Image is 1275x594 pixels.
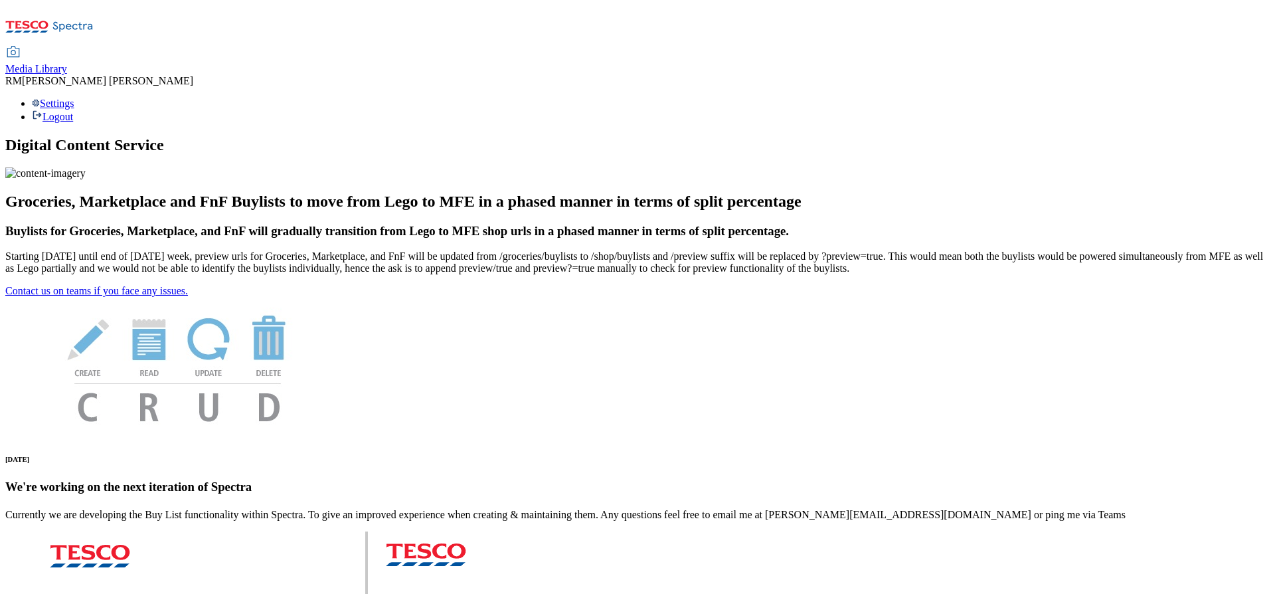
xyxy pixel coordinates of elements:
[5,250,1270,274] p: Starting [DATE] until end of [DATE] week, preview urls for Groceries, Marketplace, and FnF will b...
[5,63,67,74] span: Media Library
[5,480,1270,494] h3: We're working on the next iteration of Spectra
[5,193,1270,211] h2: Groceries, Marketplace and FnF Buylists to move from Lego to MFE in a phased manner in terms of s...
[5,224,1270,239] h3: Buylists for Groceries, Marketplace, and FnF will gradually transition from Lego to MFE shop urls...
[5,47,67,75] a: Media Library
[32,111,73,122] a: Logout
[5,297,351,436] img: News Image
[5,509,1270,521] p: Currently we are developing the Buy List functionality within Spectra. To give an improved experi...
[5,167,86,179] img: content-imagery
[5,455,1270,463] h6: [DATE]
[22,75,193,86] span: [PERSON_NAME] [PERSON_NAME]
[5,285,188,296] a: Contact us on teams if you face any issues.
[5,136,1270,154] h1: Digital Content Service
[32,98,74,109] a: Settings
[5,75,22,86] span: RM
